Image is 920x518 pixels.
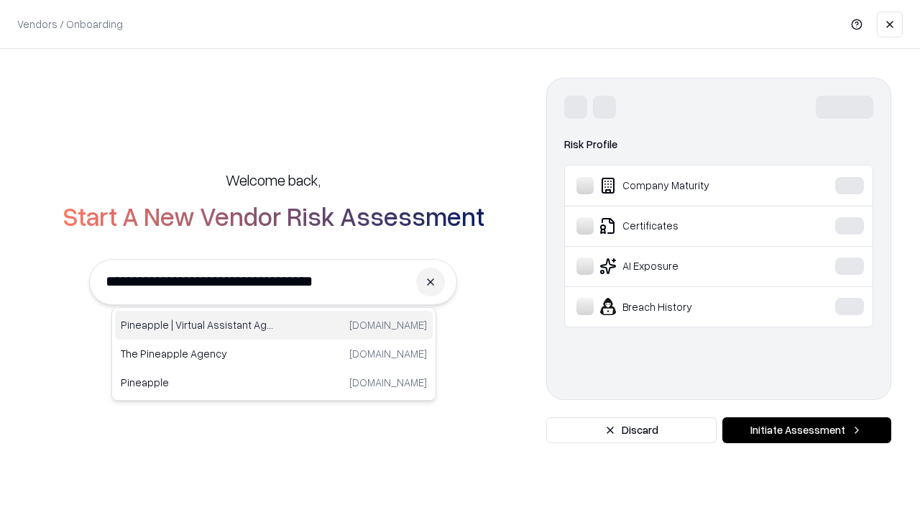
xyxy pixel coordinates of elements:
p: Pineapple [121,375,274,390]
p: [DOMAIN_NAME] [349,317,427,332]
p: [DOMAIN_NAME] [349,346,427,361]
div: Breach History [576,298,791,315]
div: Certificates [576,217,791,235]
p: Pineapple | Virtual Assistant Agency [121,317,274,332]
button: Discard [546,417,717,443]
button: Initiate Assessment [722,417,891,443]
h5: Welcome back, [226,170,321,190]
div: Risk Profile [564,136,873,153]
p: Vendors / Onboarding [17,17,123,32]
div: AI Exposure [576,258,791,275]
p: [DOMAIN_NAME] [349,375,427,390]
h2: Start A New Vendor Risk Assessment [63,201,484,230]
p: The Pineapple Agency [121,346,274,361]
div: Suggestions [111,307,436,401]
div: Company Maturity [576,177,791,194]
